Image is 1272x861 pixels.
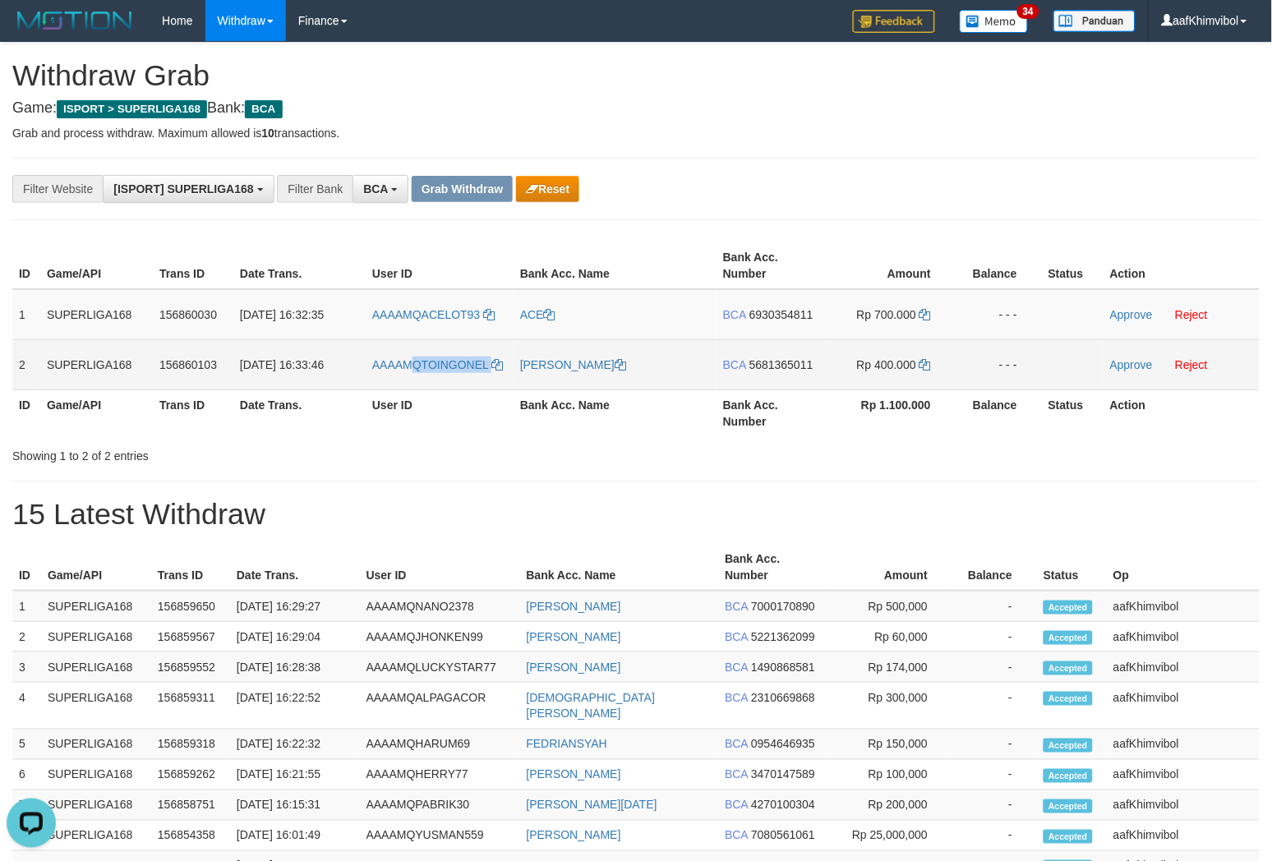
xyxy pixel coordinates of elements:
[857,358,916,371] span: Rp 400.000
[1107,544,1260,591] th: Op
[12,389,40,436] th: ID
[1104,242,1260,289] th: Action
[520,358,626,371] a: [PERSON_NAME]
[1107,591,1260,622] td: aafKhimvibol
[960,10,1029,33] img: Button%20Memo.svg
[725,661,748,674] span: BCA
[372,308,481,321] span: AAAAMQACELOT93
[372,358,489,371] span: AAAAMQTOINGONEL
[956,339,1042,389] td: - - -
[230,544,360,591] th: Date Trans.
[751,691,815,704] span: Copy 2310669868 to clipboard
[40,339,153,389] td: SUPERLIGA168
[372,308,495,321] a: AAAAMQACELOT93
[240,358,324,371] span: [DATE] 16:33:46
[233,242,366,289] th: Date Trans.
[40,389,153,436] th: Game/API
[12,498,1260,531] h1: 15 Latest Withdraw
[151,821,230,851] td: 156854358
[718,544,825,591] th: Bank Acc. Number
[527,630,621,643] a: [PERSON_NAME]
[751,738,815,751] span: Copy 0954646935 to clipboard
[245,100,282,118] span: BCA
[725,738,748,751] span: BCA
[151,544,230,591] th: Trans ID
[751,799,815,812] span: Copy 4270100304 to clipboard
[952,730,1037,760] td: -
[1175,308,1208,321] a: Reject
[1044,739,1093,753] span: Accepted
[113,182,253,196] span: [ISPORT] SUPERLIGA168
[41,683,151,730] td: SUPERLIGA168
[717,389,826,436] th: Bank Acc. Number
[825,790,952,821] td: Rp 200,000
[366,389,514,436] th: User ID
[412,176,513,202] button: Grab Withdraw
[159,358,217,371] span: 156860103
[825,591,952,622] td: Rp 500,000
[151,730,230,760] td: 156859318
[1107,821,1260,851] td: aafKhimvibol
[749,358,813,371] span: Copy 5681365011 to clipboard
[12,544,41,591] th: ID
[41,760,151,790] td: SUPERLIGA168
[360,591,520,622] td: AAAAMQNANO2378
[952,683,1037,730] td: -
[12,8,137,33] img: MOTION_logo.png
[240,308,324,321] span: [DATE] 16:32:35
[153,242,233,289] th: Trans ID
[12,790,41,821] td: 7
[1175,358,1208,371] a: Reject
[853,10,935,33] img: Feedback.jpg
[751,829,815,842] span: Copy 7080561061 to clipboard
[952,821,1037,851] td: -
[952,652,1037,683] td: -
[725,600,748,613] span: BCA
[360,683,520,730] td: AAAAMQALPAGACOR
[12,125,1260,141] p: Grab and process withdraw. Maximum allowed is transactions.
[230,760,360,790] td: [DATE] 16:21:55
[825,821,952,851] td: Rp 25,000,000
[372,358,503,371] a: AAAAMQTOINGONEL
[360,821,520,851] td: AAAAMQYUSMAN559
[230,652,360,683] td: [DATE] 16:28:38
[825,683,952,730] td: Rp 300,000
[520,544,719,591] th: Bank Acc. Name
[12,289,40,340] td: 1
[41,790,151,821] td: SUPERLIGA168
[723,308,746,321] span: BCA
[151,760,230,790] td: 156859262
[1044,601,1093,615] span: Accepted
[723,358,746,371] span: BCA
[825,652,952,683] td: Rp 174,000
[527,661,621,674] a: [PERSON_NAME]
[956,289,1042,340] td: - - -
[12,441,518,464] div: Showing 1 to 2 of 2 entries
[57,100,207,118] span: ISPORT > SUPERLIGA168
[1053,10,1136,32] img: panduan.png
[1107,683,1260,730] td: aafKhimvibol
[230,683,360,730] td: [DATE] 16:22:52
[1044,692,1093,706] span: Accepted
[151,683,230,730] td: 156859311
[1107,760,1260,790] td: aafKhimvibol
[41,652,151,683] td: SUPERLIGA168
[857,308,916,321] span: Rp 700.000
[1107,652,1260,683] td: aafKhimvibol
[366,242,514,289] th: User ID
[952,591,1037,622] td: -
[527,738,608,751] a: FEDRIANSYAH
[12,339,40,389] td: 2
[1107,790,1260,821] td: aafKhimvibol
[527,799,657,812] a: [PERSON_NAME][DATE]
[12,730,41,760] td: 5
[717,242,826,289] th: Bank Acc. Number
[230,622,360,652] td: [DATE] 16:29:04
[514,389,717,436] th: Bank Acc. Name
[1104,389,1260,436] th: Action
[159,308,217,321] span: 156860030
[919,358,931,371] a: Copy 400000 to clipboard
[1044,661,1093,675] span: Accepted
[41,821,151,851] td: SUPERLIGA168
[360,730,520,760] td: AAAAMQHARUM69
